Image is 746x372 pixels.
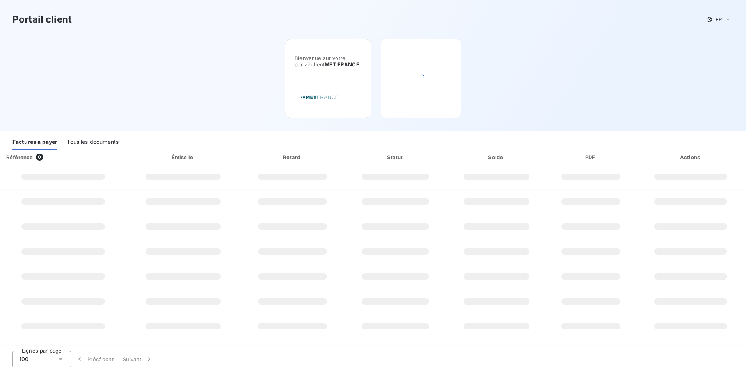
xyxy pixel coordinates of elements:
div: Solde [448,153,545,161]
div: Retard [242,153,343,161]
div: Émise le [128,153,239,161]
span: MET FRANCE [325,61,359,67]
div: Statut [346,153,445,161]
span: 100 [19,355,28,363]
button: Précédent [71,351,118,367]
div: Actions [637,153,744,161]
div: Factures à payer [12,134,57,150]
img: Company logo [295,86,345,108]
div: Référence [6,154,33,160]
div: PDF [548,153,634,161]
span: Bienvenue sur votre portail client . [295,55,362,67]
h3: Portail client [12,12,72,27]
div: Tous les documents [67,134,119,150]
span: FR [716,16,722,23]
button: Suivant [118,351,158,367]
span: 0 [36,154,43,161]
